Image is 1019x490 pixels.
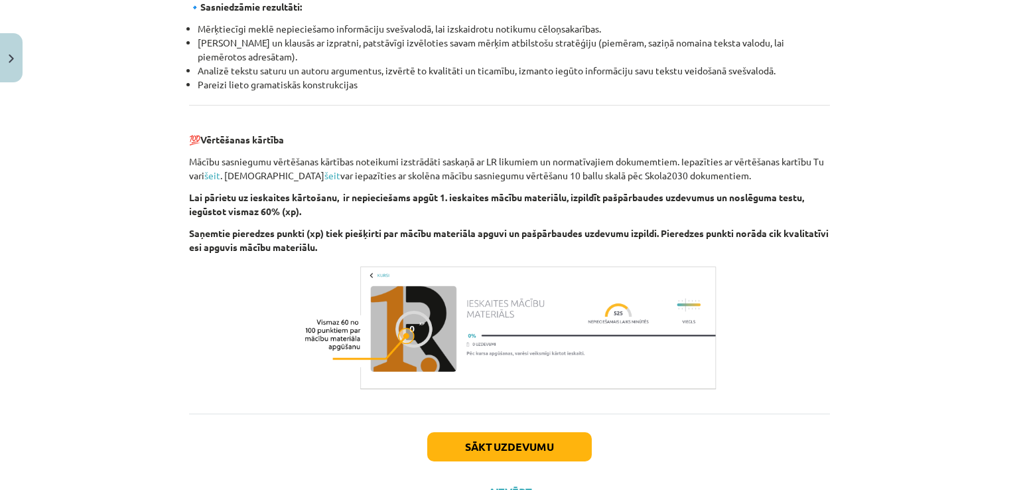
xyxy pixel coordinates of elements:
p: 💯 [189,119,830,147]
b: Vērtēšanas kārtība [200,133,284,145]
li: Pareizi lieto gramatiskās konstrukcijas [198,78,830,92]
button: Sākt uzdevumu [427,432,592,461]
p: Mācību sasniegumu vērtēšanas kārtības noteikumi izstrādāti saskaņā ar LR likumiem un normatīvajie... [189,155,830,183]
a: šeit [324,169,340,181]
img: icon-close-lesson-0947bae3869378f0d4975bcd49f059093ad1ed9edebbc8119c70593378902aed.svg [9,54,14,63]
b: Lai pārietu uz ieskaites kārtošanu, ir nepieciešams apgūt 1. ieskaites mācību materiālu, izpildīt... [189,191,804,217]
a: šeit [204,169,220,181]
b: Saņemtie pieredzes punkti (xp) tiek piešķirti par mācību materiāla apguvi un pašpārbaudes uzdevum... [189,227,829,253]
li: [PERSON_NAME] un klausās ar izpratni, patstāvīgi izvēloties savam mērķim atbilstošu stratēģiju (p... [198,36,830,64]
strong: Sasniedzāmie rezultāti: [200,1,302,13]
li: Mērķtiecīgi meklē nepieciešamo informāciju svešvalodā, lai izskaidrotu notikumu cēloņsakarības. [198,22,830,36]
li: Analizē tekstu saturu un autoru argumentus, izvērtē to kvalitāti un ticamību, izmanto iegūto info... [198,64,830,78]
